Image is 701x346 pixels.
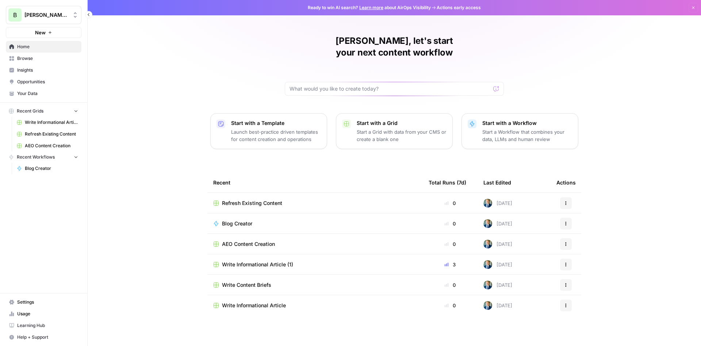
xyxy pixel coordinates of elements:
[17,43,78,50] span: Home
[6,152,81,163] button: Recent Workflows
[483,240,512,248] div: [DATE]
[482,119,572,127] p: Start with a Workflow
[17,322,78,329] span: Learning Hub
[14,128,81,140] a: Refresh Existing Content
[429,261,472,268] div: 3
[25,131,78,137] span: Refresh Existing Content
[6,76,81,88] a: Opportunities
[231,119,321,127] p: Start with a Template
[24,11,69,19] span: [PERSON_NAME] Financials
[437,4,481,11] span: Actions early access
[14,117,81,128] a: Write Informational Article (1)
[213,261,417,268] a: Write Informational Article (1)
[290,85,490,92] input: What would you like to create today?
[213,220,417,227] a: Blog Creator
[357,128,447,143] p: Start a Grid with data from your CMS or create a blank one
[213,172,417,193] div: Recent
[222,281,271,289] span: Write Content Briefs
[483,260,512,269] div: [DATE]
[213,199,417,207] a: Refresh Existing Content
[6,53,81,64] a: Browse
[210,113,327,149] button: Start with a TemplateLaunch best-practice driven templates for content creation and operations
[483,199,512,208] div: [DATE]
[429,220,472,227] div: 0
[483,199,492,208] img: arvzg7vs4x4156nyo4jt3wkd75g5
[6,106,81,117] button: Recent Grids
[483,219,512,228] div: [DATE]
[6,320,81,331] a: Learning Hub
[483,240,492,248] img: arvzg7vs4x4156nyo4jt3wkd75g5
[25,119,78,126] span: Write Informational Article (1)
[336,113,453,149] button: Start with a GridStart a Grid with data from your CMS or create a blank one
[308,4,431,11] span: Ready to win AI search? about AirOps Visibility
[483,281,492,289] img: arvzg7vs4x4156nyo4jt3wkd75g5
[429,172,466,193] div: Total Runs (7d)
[6,88,81,99] a: Your Data
[231,128,321,143] p: Launch best-practice driven templates for content creation and operations
[483,172,511,193] div: Last Edited
[6,6,81,24] button: Workspace: Bennett Financials
[6,27,81,38] button: New
[17,334,78,341] span: Help + Support
[17,90,78,97] span: Your Data
[6,308,81,320] a: Usage
[483,301,512,310] div: [DATE]
[285,35,504,58] h1: [PERSON_NAME], let's start your next content workflow
[483,301,492,310] img: arvzg7vs4x4156nyo4jt3wkd75g5
[357,119,447,127] p: Start with a Grid
[222,220,252,227] span: Blog Creator
[429,281,472,289] div: 0
[222,240,275,248] span: AEO Content Creation
[17,108,43,114] span: Recent Grids
[482,128,572,143] p: Start a Workflow that combines your data, LLMs and human review
[6,41,81,53] a: Home
[6,64,81,76] a: Insights
[461,113,578,149] button: Start with a WorkflowStart a Workflow that combines your data, LLMs and human review
[17,55,78,62] span: Browse
[13,11,17,19] span: B
[14,163,81,174] a: Blog Creator
[222,302,286,309] span: Write Informational Article
[222,199,282,207] span: Refresh Existing Content
[483,219,492,228] img: arvzg7vs4x4156nyo4jt3wkd75g5
[213,302,417,309] a: Write Informational Article
[17,79,78,85] span: Opportunities
[35,29,46,36] span: New
[25,165,78,172] span: Blog Creator
[213,281,417,289] a: Write Content Briefs
[17,299,78,305] span: Settings
[483,281,512,289] div: [DATE]
[429,240,472,248] div: 0
[14,140,81,152] a: AEO Content Creation
[429,302,472,309] div: 0
[6,296,81,308] a: Settings
[213,240,417,248] a: AEO Content Creation
[359,5,383,10] a: Learn more
[25,142,78,149] span: AEO Content Creation
[429,199,472,207] div: 0
[556,172,576,193] div: Actions
[483,260,492,269] img: arvzg7vs4x4156nyo4jt3wkd75g5
[6,331,81,343] button: Help + Support
[222,261,293,268] span: Write Informational Article (1)
[17,154,55,160] span: Recent Workflows
[17,311,78,317] span: Usage
[17,67,78,73] span: Insights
